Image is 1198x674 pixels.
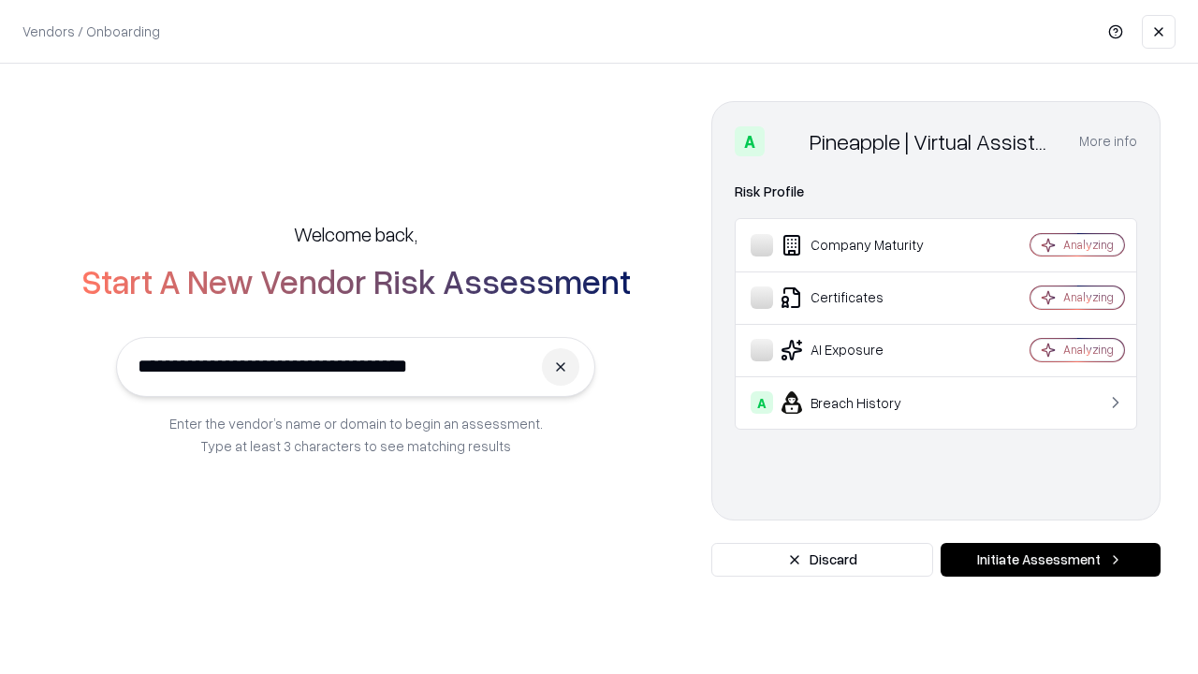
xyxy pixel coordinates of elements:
[22,22,160,41] p: Vendors / Onboarding
[751,391,974,414] div: Breach History
[1063,237,1114,253] div: Analyzing
[751,234,974,256] div: Company Maturity
[772,126,802,156] img: Pineapple | Virtual Assistant Agency
[735,181,1137,203] div: Risk Profile
[1063,289,1114,305] div: Analyzing
[81,262,631,300] h2: Start A New Vendor Risk Assessment
[294,221,417,247] h5: Welcome back,
[735,126,765,156] div: A
[751,286,974,309] div: Certificates
[1063,342,1114,358] div: Analyzing
[810,126,1057,156] div: Pineapple | Virtual Assistant Agency
[751,391,773,414] div: A
[711,543,933,577] button: Discard
[169,412,543,457] p: Enter the vendor’s name or domain to begin an assessment. Type at least 3 characters to see match...
[941,543,1161,577] button: Initiate Assessment
[1079,125,1137,158] button: More info
[751,339,974,361] div: AI Exposure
